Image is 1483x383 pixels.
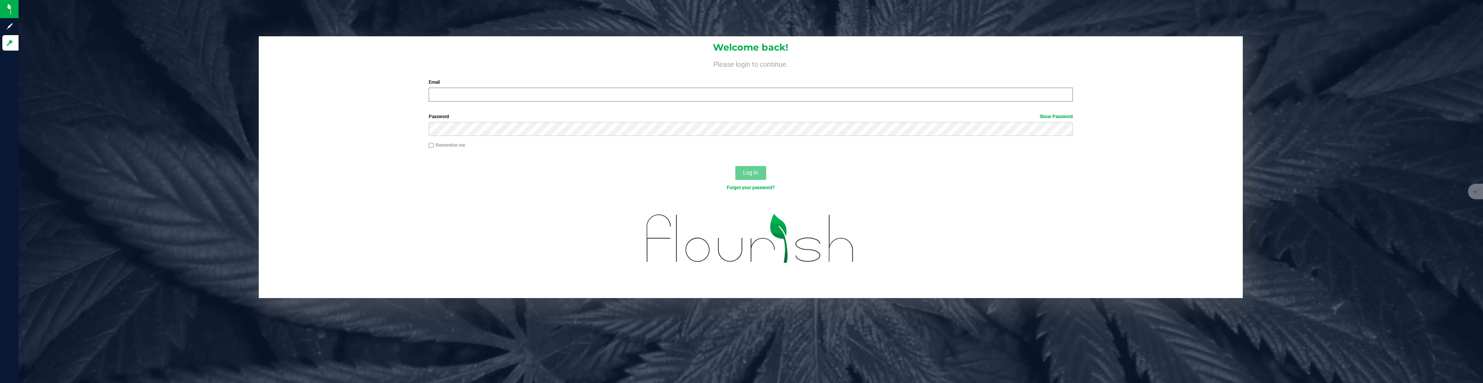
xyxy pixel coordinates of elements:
[727,185,775,190] a: Forgot your password?
[6,39,14,47] inline-svg: Log in
[735,166,766,180] button: Log In
[429,142,465,149] label: Remember me
[429,79,1073,86] label: Email
[259,59,1243,68] h4: Please login to continue.
[259,42,1243,53] h1: Welcome back!
[429,114,449,119] span: Password
[628,199,874,278] img: flourish_logo.svg
[1040,114,1073,119] a: Show Password
[743,169,758,176] span: Log In
[429,143,434,148] input: Remember me
[6,22,14,30] inline-svg: Sign up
